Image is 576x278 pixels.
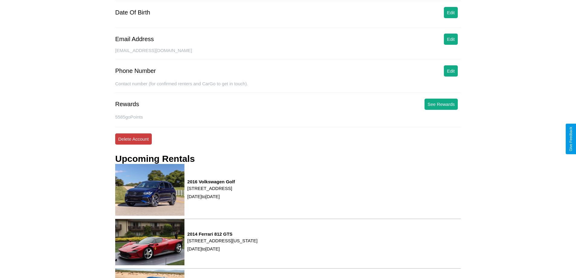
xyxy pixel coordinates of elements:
div: Date Of Birth [115,9,150,16]
h3: Upcoming Rentals [115,154,195,164]
img: rental [115,164,184,216]
div: Email Address [115,36,154,43]
div: Contact number (for confirmed renters and CarGo to get in touch). [115,81,461,93]
div: Give Feedback [569,127,573,151]
p: [STREET_ADDRESS][US_STATE] [187,237,258,245]
div: Phone Number [115,67,156,74]
button: Edit [444,34,458,45]
button: Edit [444,7,458,18]
p: [DATE] to [DATE] [187,192,235,201]
h3: 2016 Volkswagen Golf [187,179,235,184]
p: [STREET_ADDRESS] [187,184,235,192]
p: 5585 goPoints [115,113,461,121]
img: rental [115,219,184,265]
button: Delete Account [115,133,152,145]
p: [DATE] to [DATE] [187,245,258,253]
h3: 2014 Ferrari 812 GTS [187,231,258,237]
div: [EMAIL_ADDRESS][DOMAIN_NAME] [115,48,461,59]
div: Rewards [115,101,139,108]
button: Edit [444,65,458,77]
button: See Rewards [425,99,458,110]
